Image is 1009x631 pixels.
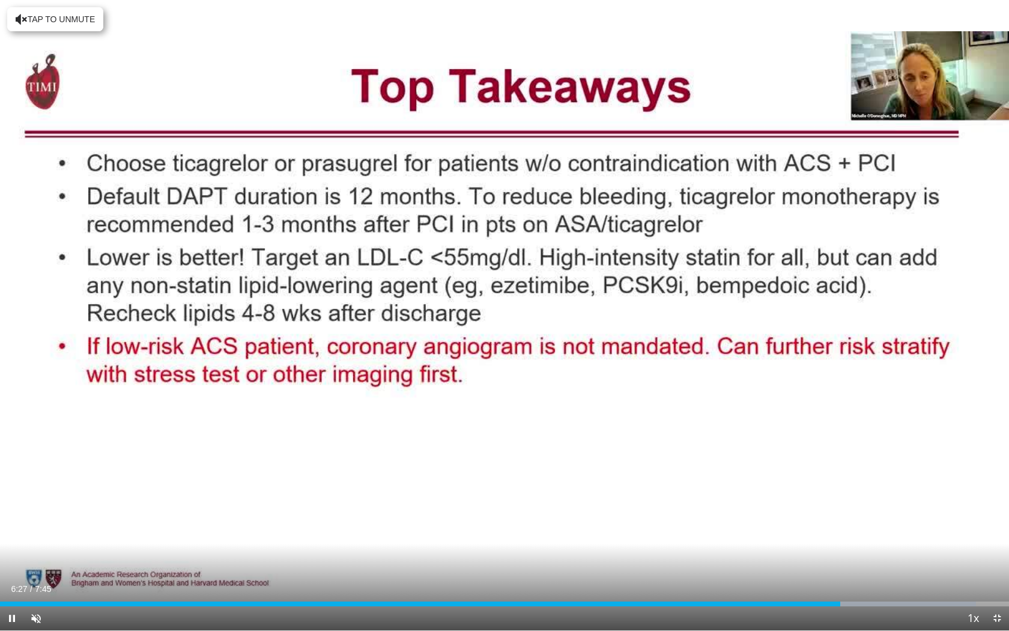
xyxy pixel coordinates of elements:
span: 6:27 [11,584,27,594]
span: 7:45 [35,584,51,594]
button: Playback Rate [961,606,985,630]
button: Tap to unmute [7,7,103,31]
span: / [30,584,32,594]
button: Exit Fullscreen [985,606,1009,630]
button: Unmute [24,606,48,630]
